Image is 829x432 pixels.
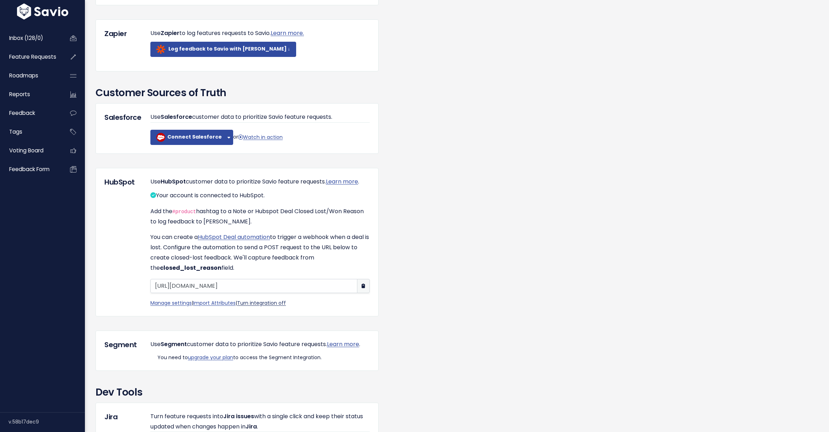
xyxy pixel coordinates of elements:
a: upgrade your plan [188,354,233,361]
a: Turn integration off [237,299,286,307]
div: You need to to access the Segment Integration. [157,353,370,362]
span: Jira [246,422,257,431]
a: Log feedback to Savio with [PERSON_NAME] ↓ [150,42,296,57]
a: Tags [2,124,59,140]
b: Log feedback to Savio with [PERSON_NAME] ↓ [168,46,290,53]
h5: Segment [104,339,140,350]
p: Add the hashtag to a Note or Hubspot Deal Closed Lost/Won Reason to log feedback to [PERSON_NAME]. [150,206,370,227]
code: #product [172,209,196,215]
a: Manage settings [150,299,192,307]
span: Zapier [161,29,179,37]
img: logo-white.9d6f32f41409.svg [15,4,70,19]
a: Connect Salesforce [150,130,225,145]
a: HubSpot Deal automation [198,233,270,241]
p: Use to log features requests to Savio. [150,28,370,39]
span: Reports [9,91,30,98]
p: | | [150,299,370,308]
a: Feedback [2,105,59,121]
p: Use customer data to prioritize Savio feature requests. [150,112,370,123]
p: You can create a to trigger a webhook when a deal is lost. Configure the automation to send a POS... [150,232,370,273]
h5: Jira [104,411,140,422]
a: Learn more. [271,29,304,37]
strong: closed_lost_reason [160,264,221,272]
h5: HubSpot [104,177,140,187]
a: Learn more [326,177,358,186]
a: Learn more [327,340,359,348]
span: Inbox (128/0) [9,34,43,42]
h5: Zapier [104,28,140,39]
span: Voting Board [9,147,44,154]
a: Feedback form [2,161,59,177]
span: Feedback form [9,165,50,173]
b: Connect Salesforce [167,134,222,141]
span: Jira issues [223,412,254,420]
a: Feature Requests [2,49,59,65]
p: Your account is connected to HubSpot. [150,191,370,201]
h3: Customer Sources of Truth [96,86,818,100]
img: salesforce-icon.deb8f6f1a988.png [156,133,165,142]
img: zapier-logomark.4c254df5a20f.png [156,45,165,54]
a: Roadmaps [2,68,59,84]
span: Salesforce [161,113,192,121]
div: or [145,112,375,145]
span: Segment [161,340,187,348]
a: Voting Board [2,142,59,159]
span: HubSpot [161,177,186,186]
h5: Salesforce [104,112,140,123]
span: Tags [9,128,22,135]
p: Use customer data to prioritize Savio feature requests. . [150,339,370,350]
span: Feature Requests [9,53,56,60]
span: Feedback [9,109,35,117]
a: Watch in action [238,134,283,141]
span: Roadmaps [9,72,38,79]
p: Use customer data to prioritize Savio feature requests. . [150,177,370,187]
a: Reports [2,86,59,103]
h3: Dev Tools [96,385,818,400]
div: v.58b17dec9 [8,413,85,431]
a: Import Attributes [193,299,236,307]
a: Inbox (128/0) [2,30,59,46]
